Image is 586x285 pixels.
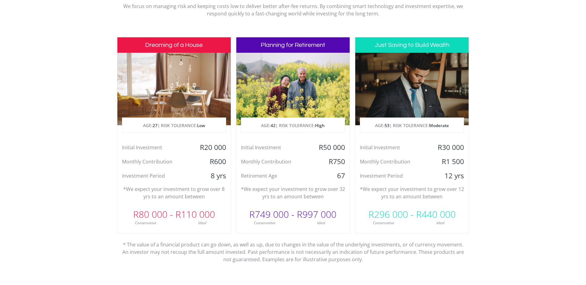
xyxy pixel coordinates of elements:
[385,122,390,128] span: 53
[241,185,345,200] p: *We expect your investment to grow over 32 yrs to an amount between
[431,157,469,166] div: R1 500
[236,220,293,226] div: Conservative
[429,122,449,128] span: Moderate
[122,118,226,133] p: AGE: | RISK TOLERANCE:
[431,171,469,180] div: 12 yrs
[122,185,226,200] p: *We expect your investment to grow over 8 yrs to an amount between
[355,220,412,226] div: Conservative
[193,143,230,152] div: R20 000
[412,220,469,226] div: Ideal
[360,185,464,200] p: *We expect your investment to grow over 12 yrs to an amount between
[197,122,205,128] span: Low
[312,143,350,152] div: R50 000
[236,171,312,180] div: Retirement Age
[241,118,345,133] p: AGE: | RISK TOLERANCE:
[153,122,158,128] span: 27
[236,205,350,224] div: R749 000 - R997 000
[174,220,231,226] div: Ideal
[431,143,469,152] div: R30 000
[360,118,464,133] p: AGE: | RISK TOLERANCE:
[355,205,469,224] div: R296 000 - R440 000
[236,143,312,152] div: Initial Investment
[293,220,350,226] div: Ideal
[355,37,469,53] h3: Just Saving to Build Wealth
[312,171,350,180] div: 67
[355,157,431,166] div: Monthly Contribution
[271,122,276,128] span: 42
[312,157,350,166] div: R750
[122,233,465,263] p: * The value of a financial product can go down, as well as up, due to changes in the value of the...
[117,171,193,180] div: Investment Period
[193,171,230,180] div: 8 yrs
[117,205,231,224] div: R80 000 - R110 000
[355,143,431,152] div: Initial Investment
[236,157,312,166] div: Monthly Contribution
[117,220,174,226] div: Conservative
[117,157,193,166] div: Monthly Contribution
[236,37,350,53] h3: Planning for Retirement
[117,143,193,152] div: Initial Investment
[122,2,465,17] p: We focus on managing risk and keeping costs low to deliver better after-fee returns. By combining...
[355,171,431,180] div: Investment Period
[315,122,325,128] span: High
[193,157,230,166] div: R600
[117,37,231,53] h3: Dreaming of a House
